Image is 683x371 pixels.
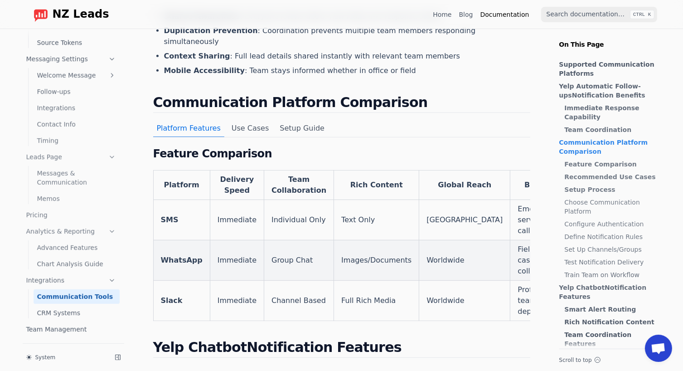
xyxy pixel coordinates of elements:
img: logo [34,7,48,22]
strong: Team Coordination [565,126,632,133]
td: Field teams, casual collaboration [510,240,572,281]
strong: Slack [161,296,183,305]
a: Blog [459,10,473,19]
td: Text Only [334,200,419,240]
a: Documentation [480,10,529,19]
strong: Mobile Accessibility [164,66,245,75]
a: Open chat [645,335,672,362]
button: Setup Guide [276,120,328,137]
a: Integrations [23,273,120,288]
button: Collapse sidebar [111,351,124,364]
td: Immediate [210,281,264,321]
td: Images/Documents [334,240,419,281]
a: Home [433,10,451,19]
a: Supported Communication Platforms [559,60,656,78]
strong: Global Reach [438,181,491,189]
p: On This Page [552,29,668,49]
a: Home page [26,7,109,22]
a: Integrations [34,101,120,115]
a: Yelp Automatic Follow-upsNotification Benefits [559,82,656,100]
strong: SMS [161,215,179,224]
button: Scroll to top [559,356,661,364]
strong: Rich Notification Content [565,318,654,326]
strong: WhatsApp [161,256,203,264]
a: Pricing [23,208,120,222]
input: Search documentation… [541,7,657,22]
td: Worldwide [419,281,510,321]
a: Source Tokens [34,35,120,50]
td: Full Rich Media [334,281,419,321]
strong: Feature Comparison [153,147,272,160]
button: Platform Features [153,120,224,137]
strong: Yelp Chatbot [153,339,247,355]
a: Team Coordination Features [565,330,656,348]
a: Contact Info [34,117,120,132]
a: Welcome Message [34,68,120,83]
li: : Team stays informed whether in office or field [164,65,530,76]
li: : Coordination prevents multiple team members responding simultaneously [164,25,530,47]
td: Channel Based [264,281,334,321]
a: Smart Alert Routing [565,305,656,314]
a: Chart Analysis Guide [34,257,120,271]
a: Follow-ups [34,84,120,99]
a: Feature Comparison [565,160,656,169]
a: CRM Systems [34,306,120,320]
strong: Immediate Response Capability [565,104,639,121]
a: Define Notification Rules [565,232,656,241]
strong: Team Coordination Features [565,331,632,347]
a: Advanced Features [34,240,120,255]
a: Analytics & Reporting [23,224,120,239]
strong: Feature Comparison [565,161,637,168]
strong: Yelp Automatic Follow-ups [559,83,641,99]
span: NZ Leads [53,8,109,21]
a: Choose Communication Platform [565,198,656,216]
a: Team Coordination [565,125,656,134]
strong: Yelp Chatbot [559,284,605,291]
li: : Full lead details shared instantly with relevant team members [164,51,530,62]
a: Team Management [23,322,120,337]
strong: Recommended Use Cases [565,173,656,181]
a: Yelp ChatbotNotification Features [559,283,656,301]
strong: Platform [164,181,199,189]
a: Rich Notification Content [565,317,656,327]
strong: Best For [524,181,558,189]
a: Configure Authentication [565,220,656,229]
strong: Smart Alert Routing [565,306,636,313]
a: Immediate Response Capability [565,103,656,122]
a: Messaging Settings [23,52,120,66]
a: Test Notification Delivery [565,258,656,267]
td: Individual Only [264,200,334,240]
strong: Team Collaboration [271,175,326,195]
a: Set Up Channels/Groups [565,245,656,254]
td: [GEOGRAPHIC_DATA] [419,200,510,240]
h2: Notification Features [153,339,530,358]
a: Timing [34,133,120,148]
td: Immediate [210,240,264,281]
a: Communication Tools [34,289,120,304]
a: Messages & Communication [34,166,120,190]
a: Leads Page [23,150,120,164]
strong: Delivery Speed [220,175,254,195]
h2: Communication Platform Comparison [153,94,530,113]
a: Communication Platform Comparison [559,138,656,156]
td: Worldwide [419,240,510,281]
a: Memos [34,191,120,206]
strong: Context Sharing [164,52,230,60]
td: Professional teams, departments [510,281,572,321]
strong: Setup Process [565,186,615,193]
button: Use Cases [228,120,272,137]
td: Group Chat [264,240,334,281]
td: Emergency services, on-call [510,200,572,240]
a: Train Team on Workflow [565,270,656,279]
button: System [23,351,108,364]
a: Recommended Use Cases [565,172,656,181]
strong: Rich Content [350,181,403,189]
a: Setup Process [565,185,656,194]
strong: Duplication Prevention [164,26,258,35]
td: Immediate [210,200,264,240]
